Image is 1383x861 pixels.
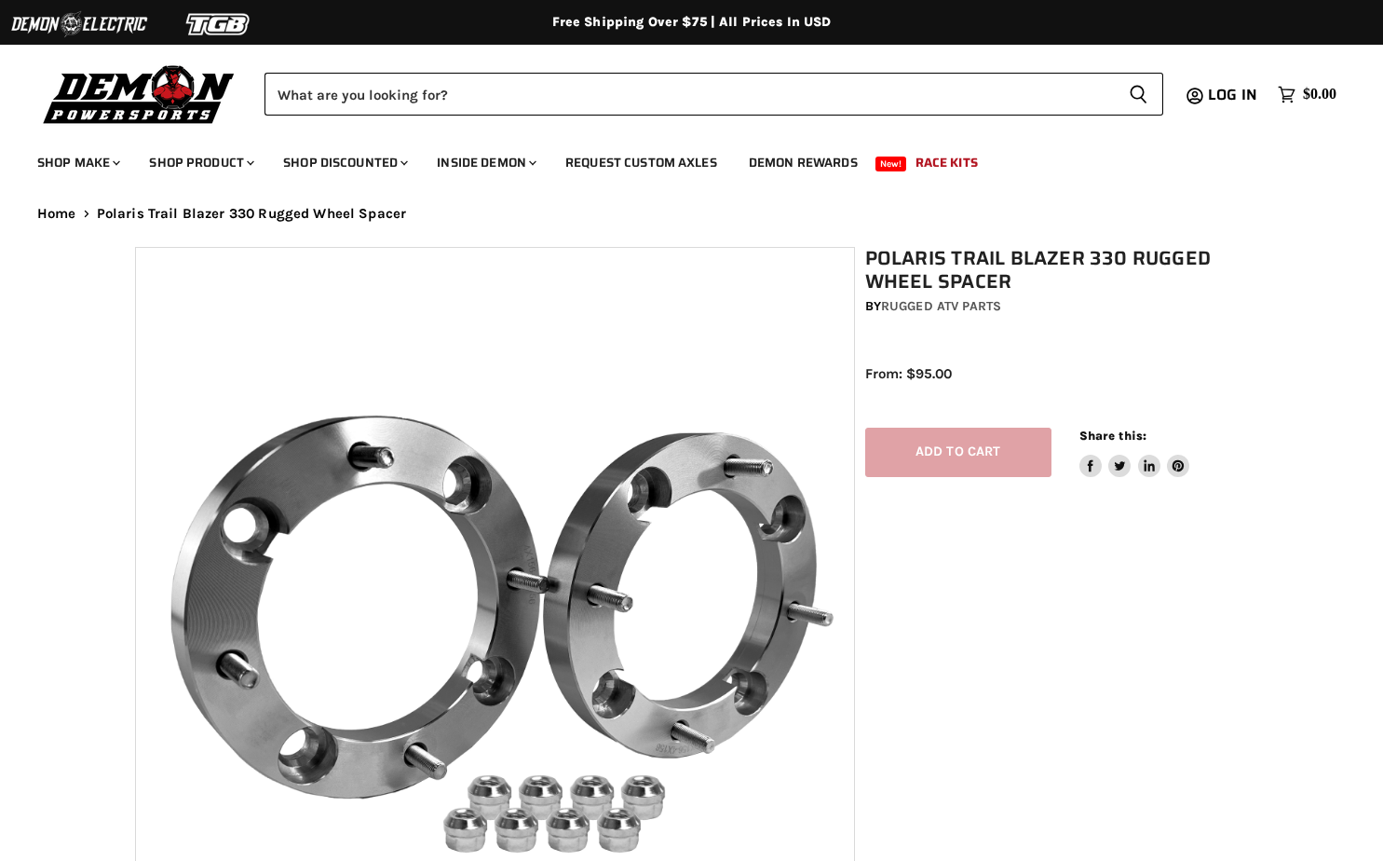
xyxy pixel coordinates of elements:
a: Shop Make [23,143,131,182]
span: $0.00 [1303,86,1336,103]
button: Search [1114,73,1163,116]
img: Demon Powersports [37,61,241,127]
a: $0.00 [1268,81,1346,108]
span: Share this: [1079,429,1146,443]
input: Search [264,73,1114,116]
a: Shop Product [135,143,265,182]
form: Product [264,73,1163,116]
div: by [865,296,1258,317]
a: Rugged ATV Parts [881,298,1001,314]
ul: Main menu [23,136,1332,182]
img: TGB Logo 2 [149,7,289,42]
span: New! [875,157,907,171]
span: From: $95.00 [865,365,952,382]
span: Polaris Trail Blazer 330 Rugged Wheel Spacer [97,206,407,222]
a: Log in [1200,87,1268,103]
a: Home [37,206,76,222]
a: Race Kits [902,143,992,182]
img: Demon Electric Logo 2 [9,7,149,42]
a: Demon Rewards [735,143,872,182]
span: Log in [1208,83,1257,106]
h1: Polaris Trail Blazer 330 Rugged Wheel Spacer [865,247,1258,294]
a: Request Custom Axles [551,143,731,182]
aside: Share this: [1079,428,1190,477]
a: Shop Discounted [269,143,419,182]
a: Inside Demon [423,143,548,182]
